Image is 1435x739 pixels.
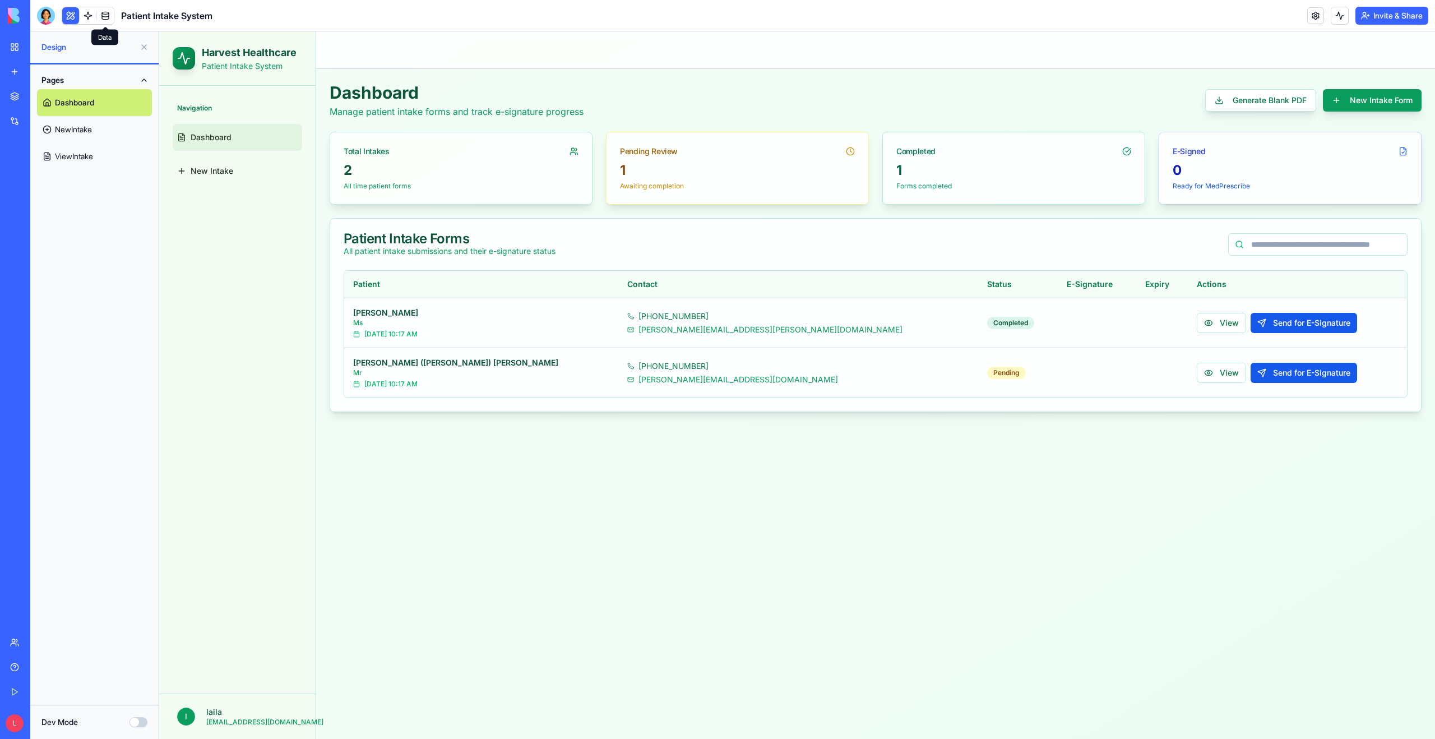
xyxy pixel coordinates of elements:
a: ViewIntake [37,143,152,170]
a: Dashboard [37,89,152,116]
div: Ms [194,287,450,296]
button: Generate Blank PDF [1046,58,1157,80]
div: Mr [194,337,450,346]
div: Completed [737,114,776,126]
a: New Intake [13,126,143,153]
div: [PHONE_NUMBER] [468,329,810,340]
div: [DATE] 10:17 AM [194,298,450,307]
p: Patient Intake System [43,29,137,40]
th: E-Signature [899,239,977,266]
span: l [18,676,36,694]
th: Contact [459,239,819,266]
button: New Intake Form [1164,58,1262,80]
div: 1 [461,130,696,148]
button: Invite & Share [1355,7,1428,25]
div: [PHONE_NUMBER] [468,279,810,290]
div: Pending Review [461,114,519,126]
div: 2 [184,130,419,148]
button: Send for E-Signature [1091,331,1198,352]
button: llaila [EMAIL_ADDRESS][DOMAIN_NAME] [9,672,147,699]
a: Dashboard [13,93,143,119]
img: logo [8,8,77,24]
div: Data [91,30,118,45]
label: Dev Mode [41,717,78,728]
button: View [1038,281,1087,302]
div: [PERSON_NAME][EMAIL_ADDRESS][PERSON_NAME][DOMAIN_NAME] [468,293,810,304]
span: Design [41,41,135,53]
div: 0 [1013,130,1248,148]
p: Awaiting completion [461,150,696,159]
div: 1 [737,130,972,148]
p: Ready for MedPrescribe [1013,150,1248,159]
th: Patient [185,239,459,266]
th: Actions [1029,239,1248,266]
div: [PERSON_NAME][EMAIL_ADDRESS][DOMAIN_NAME] [468,343,810,354]
p: [EMAIL_ADDRESS][DOMAIN_NAME] [47,686,138,695]
span: Patient Intake System [121,9,212,22]
div: E-Signed [1013,114,1046,126]
th: Status [819,239,899,266]
div: Pending [828,335,867,348]
span: New Intake [31,134,74,145]
a: NewIntake [37,116,152,143]
button: Pages [37,71,152,89]
div: All patient intake submissions and their e-signature status [184,214,396,225]
span: L [6,714,24,732]
button: Send for E-Signature [1091,281,1198,302]
div: Completed [828,285,875,298]
div: Total Intakes [184,114,230,126]
div: [DATE] 10:17 AM [194,348,450,357]
p: Forms completed [737,150,972,159]
p: Manage patient intake forms and track e-signature progress [170,73,424,87]
div: [PERSON_NAME] ([PERSON_NAME]) [PERSON_NAME] [194,326,450,337]
div: Patient Intake Forms [184,201,396,214]
p: laila [47,675,138,686]
button: View [1038,331,1087,352]
span: Dashboard [31,100,72,112]
th: Expiry [977,239,1029,266]
div: Navigation [13,68,143,86]
h1: Harvest Healthcare [43,13,137,29]
div: [PERSON_NAME] [194,276,450,287]
p: All time patient forms [184,150,419,159]
h1: Dashboard [170,51,424,71]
